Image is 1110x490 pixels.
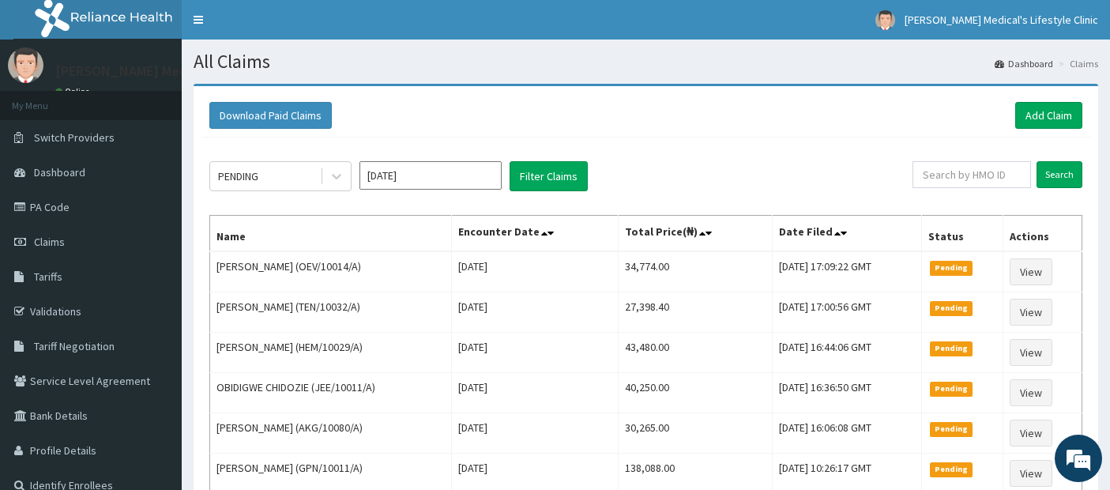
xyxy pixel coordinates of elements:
p: [PERSON_NAME] Medical's Lifestyle Clinic [55,64,314,78]
td: [DATE] 17:09:22 GMT [773,251,921,292]
img: User Image [8,47,43,83]
button: Filter Claims [510,161,588,191]
th: Encounter Date [452,216,619,252]
td: [DATE] [452,292,619,333]
td: 40,250.00 [619,373,773,413]
a: View [1010,420,1052,447]
td: OBIDIGWE CHIDOZIE (JEE/10011/A) [210,373,452,413]
td: [PERSON_NAME] (TEN/10032/A) [210,292,452,333]
td: 34,774.00 [619,251,773,292]
a: Online [55,86,93,97]
td: [DATE] 17:00:56 GMT [773,292,921,333]
input: Search by HMO ID [912,161,1031,188]
td: 43,480.00 [619,333,773,373]
th: Actions [1003,216,1082,252]
td: [PERSON_NAME] (AKG/10080/A) [210,413,452,454]
a: View [1010,258,1052,285]
input: Select Month and Year [359,161,502,190]
a: View [1010,339,1052,366]
td: [DATE] [452,373,619,413]
a: Dashboard [995,57,1053,70]
span: Dashboard [34,165,85,179]
th: Total Price(₦) [619,216,773,252]
span: Switch Providers [34,130,115,145]
a: View [1010,379,1052,406]
td: [DATE] [452,251,619,292]
span: Pending [930,422,973,436]
td: [DATE] 16:36:50 GMT [773,373,921,413]
a: View [1010,299,1052,326]
span: Pending [930,341,973,356]
span: Pending [930,462,973,477]
span: Pending [930,261,973,275]
td: [DATE] [452,333,619,373]
span: [PERSON_NAME] Medical's Lifestyle Clinic [905,13,1098,27]
a: Add Claim [1015,102,1082,129]
td: [DATE] [452,413,619,454]
td: 27,398.40 [619,292,773,333]
a: View [1010,460,1052,487]
img: User Image [875,10,895,30]
td: [DATE] 16:44:06 GMT [773,333,921,373]
span: Tariff Negotiation [34,339,115,353]
h1: All Claims [194,51,1098,72]
td: [PERSON_NAME] (OEV/10014/A) [210,251,452,292]
input: Search [1037,161,1082,188]
th: Name [210,216,452,252]
th: Date Filed [773,216,921,252]
th: Status [921,216,1003,252]
li: Claims [1055,57,1098,70]
span: Tariffs [34,269,62,284]
span: Pending [930,301,973,315]
span: Claims [34,235,65,249]
td: [DATE] 16:06:08 GMT [773,413,921,454]
div: PENDING [218,168,258,184]
td: [PERSON_NAME] (HEM/10029/A) [210,333,452,373]
span: Pending [930,382,973,396]
button: Download Paid Claims [209,102,332,129]
td: 30,265.00 [619,413,773,454]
